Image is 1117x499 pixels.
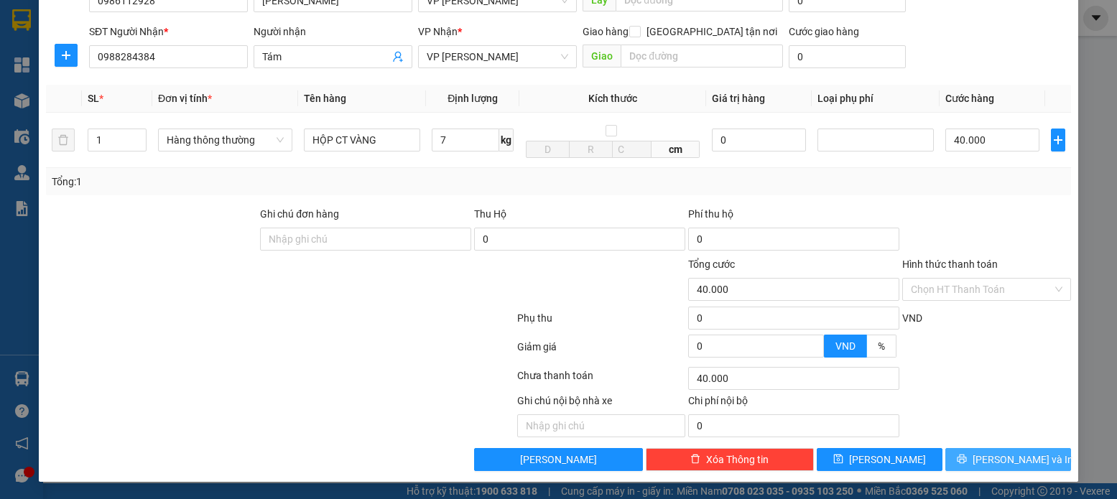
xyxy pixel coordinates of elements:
span: cm [652,141,700,158]
span: [PERSON_NAME] và In [973,452,1073,467]
span: Thu Hộ [474,208,506,220]
input: C [612,141,652,158]
span: VND [835,340,856,352]
span: save [833,454,843,465]
span: VP LÊ HỒNG PHONG [427,46,568,67]
th: Loại phụ phí [812,85,940,113]
div: Phụ thu [516,310,687,335]
strong: PHIẾU GỬI HÀNG [143,42,259,57]
span: Hàng thông thường [167,129,284,151]
div: Người nhận [254,24,412,39]
button: printer[PERSON_NAME] và In [945,448,1071,471]
div: SĐT Người Nhận [89,24,248,39]
span: Kích thước [588,93,637,104]
span: user-add [392,51,404,62]
div: Chi phí nội bộ [688,393,899,414]
div: Giảm giá [516,339,687,364]
span: Định lượng [448,93,498,104]
span: Giao [583,45,621,67]
span: VND [902,312,922,324]
img: logo [14,22,81,90]
strong: CÔNG TY TNHH VĨNH QUANG [103,24,299,39]
span: [PERSON_NAME] [520,452,597,467]
span: [PERSON_NAME] [849,452,926,467]
span: Đơn vị tính [158,93,212,104]
span: Xóa Thông tin [706,452,769,467]
span: VP Nhận [418,26,458,37]
label: Cước giao hàng [789,26,859,37]
input: 0 [712,129,805,151]
button: plus [55,44,78,67]
strong: : [DOMAIN_NAME] [136,74,266,88]
button: save[PERSON_NAME] [817,448,942,471]
div: Ghi chú nội bộ nhà xe [517,393,685,414]
span: Website [136,76,172,87]
input: Cước giao hàng [789,45,907,68]
span: plus [55,50,77,61]
strong: Hotline : 0889 23 23 23 [154,60,248,71]
span: [GEOGRAPHIC_DATA] tận nơi [641,24,783,39]
div: Chưa thanh toán [516,368,687,393]
span: Giao hàng [583,26,629,37]
input: Ghi chú đơn hàng [260,228,471,251]
input: VD: Bàn, Ghế [304,129,421,151]
span: % [878,340,885,352]
button: deleteXóa Thông tin [646,448,814,471]
span: Tên hàng [304,93,346,104]
span: SL [88,93,99,104]
span: Cước hàng [945,93,994,104]
span: kg [499,129,514,151]
span: Giá trị hàng [712,93,765,104]
span: plus [1052,134,1065,146]
button: delete [52,129,75,151]
button: plus [1051,129,1065,151]
label: Ghi chú đơn hàng [260,208,339,220]
div: Tổng: 1 [52,174,432,190]
input: D [526,141,570,158]
span: printer [957,454,967,465]
label: Hình thức thanh toán [902,258,998,270]
div: Phí thu hộ [688,206,899,228]
input: Dọc đường [621,45,782,67]
button: [PERSON_NAME] [474,448,642,471]
span: delete [690,454,700,465]
input: R [569,141,613,158]
input: Nhập ghi chú [517,414,685,437]
span: Tổng cước [688,258,735,270]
